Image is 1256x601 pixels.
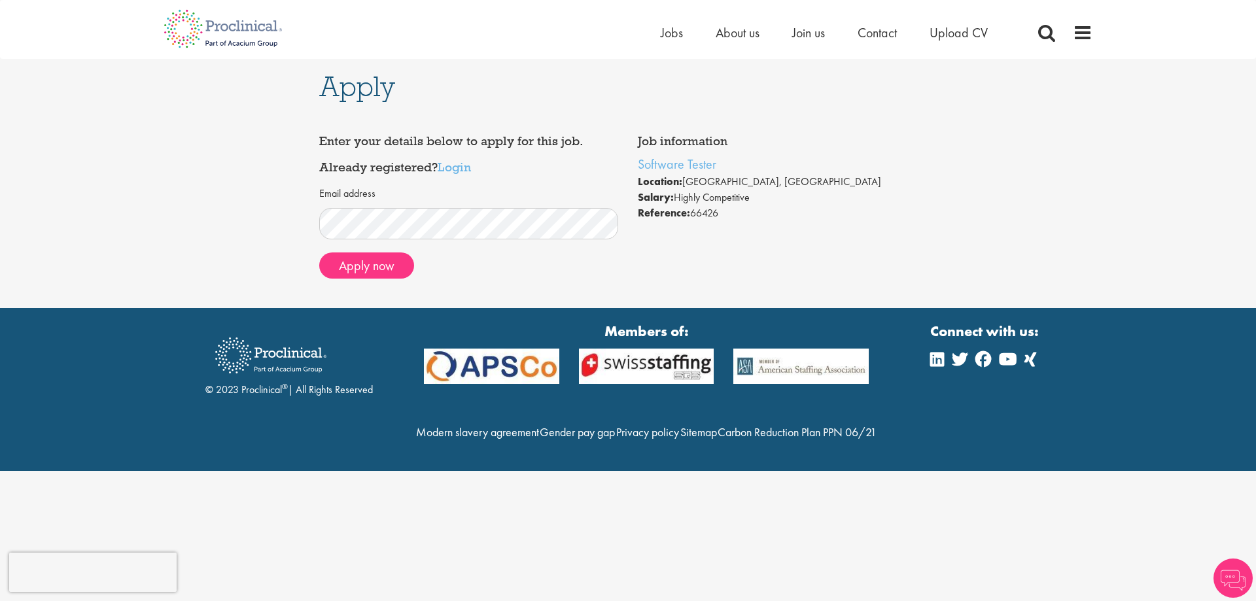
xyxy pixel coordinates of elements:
a: Jobs [661,24,683,41]
span: Apply [319,69,395,104]
h4: Enter your details below to apply for this job. Already registered? [319,135,619,173]
a: Login [438,159,471,175]
strong: Members of: [424,321,869,341]
button: Apply now [319,252,414,279]
a: Modern slavery agreement [416,424,539,439]
img: APSCo [569,349,724,385]
a: Contact [858,24,897,41]
img: APSCo [414,349,569,385]
a: Gender pay gap [540,424,615,439]
li: [GEOGRAPHIC_DATA], [GEOGRAPHIC_DATA] [638,174,937,190]
img: Chatbot [1213,558,1253,598]
a: Sitemap [680,424,717,439]
a: Upload CV [930,24,988,41]
sup: ® [282,381,288,392]
h4: Job information [638,135,937,148]
strong: Location: [638,175,682,188]
a: About us [716,24,759,41]
div: © 2023 Proclinical | All Rights Reserved [205,328,373,398]
li: Highly Competitive [638,190,937,205]
img: Proclinical Recruitment [205,328,336,383]
strong: Salary: [638,190,674,204]
label: Email address [319,186,375,201]
strong: Reference: [638,206,690,220]
li: 66426 [638,205,937,221]
img: APSCo [724,349,879,385]
a: Privacy policy [616,424,679,439]
a: Carbon Reduction Plan PPN 06/21 [718,424,877,439]
a: Software Tester [638,156,716,173]
a: Join us [792,24,825,41]
strong: Connect with us: [930,321,1041,341]
iframe: reCAPTCHA [9,553,177,592]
